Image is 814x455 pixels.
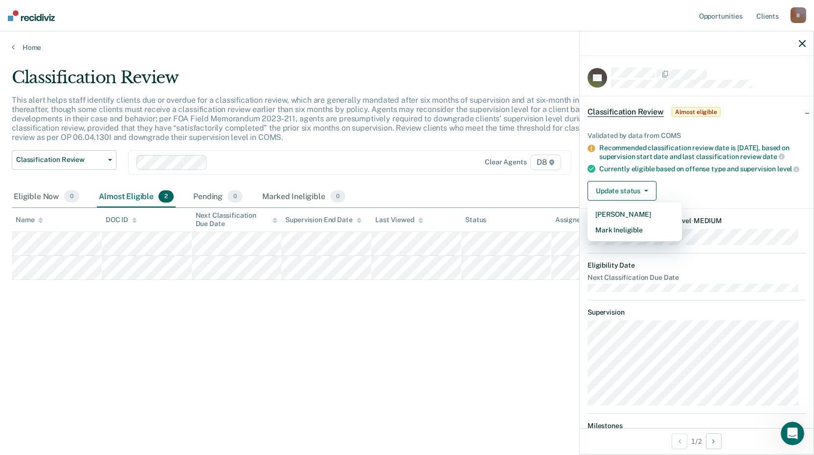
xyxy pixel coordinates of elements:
div: Next Classification Due Date [196,211,278,228]
button: Update status [588,181,656,201]
div: Last Viewed [375,216,423,224]
div: Name [16,216,43,224]
span: 2 [158,190,174,203]
span: 0 [227,190,243,203]
dt: Eligibility Date [588,261,806,270]
span: D8 [530,155,561,170]
div: Currently eligible based on offense type and supervision [599,164,806,173]
button: [PERSON_NAME] [588,206,682,222]
div: Marked Ineligible [260,186,347,208]
img: Recidiviz [8,10,55,21]
button: Mark Ineligible [588,222,682,238]
dt: Supervision [588,308,806,317]
span: level [777,165,799,173]
dt: Next Classification Due Date [588,273,806,282]
button: Previous Opportunity [672,433,687,449]
div: Eligible Now [12,186,81,208]
span: • [691,217,694,225]
div: Clear agents [485,158,526,166]
div: Assigned to [555,216,601,224]
div: Status [465,216,486,224]
button: Next Opportunity [706,433,722,449]
span: 0 [330,190,345,203]
div: Almost Eligible [97,186,176,208]
div: Validated by data from COMS [588,132,806,140]
div: DOC ID [106,216,137,224]
div: Pending [191,186,245,208]
iframe: Intercom live chat [781,422,804,445]
span: 0 [64,190,79,203]
span: Classification Review [588,107,664,117]
dt: Recommended Supervision Level MEDIUM [588,217,806,225]
div: Classification Review [12,68,622,95]
dt: Milestones [588,422,806,430]
a: Home [12,43,802,52]
p: This alert helps staff identify clients due or overdue for a classification review, which are gen... [12,95,611,142]
span: Classification Review [16,156,104,164]
div: 1 / 2 [580,428,814,454]
div: Classification ReviewAlmost eligible [580,96,814,128]
div: Supervision End Date [285,216,361,224]
div: Recommended classification review date is [DATE], based on supervision start date and last classi... [599,144,806,160]
div: B [791,7,806,23]
span: Almost eligible [672,107,721,117]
